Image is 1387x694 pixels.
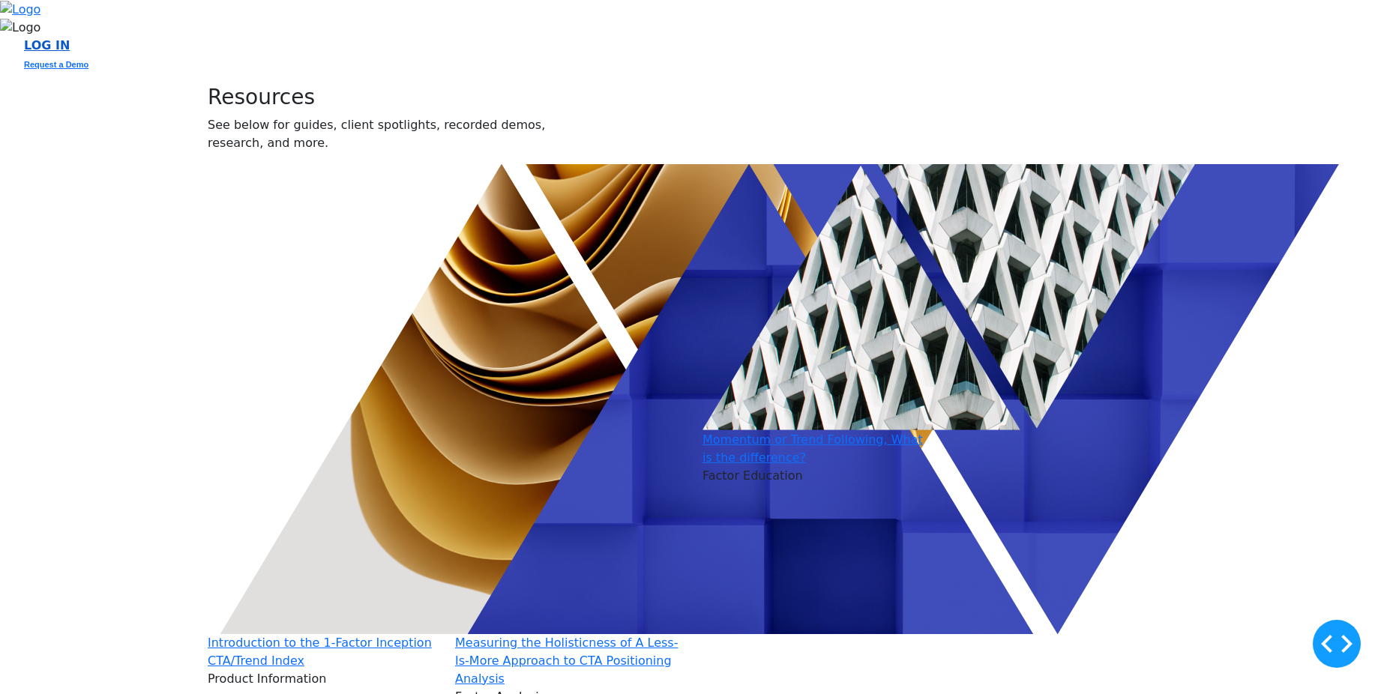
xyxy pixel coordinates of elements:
a: Momentum or Trend Following, What is the difference? [702,432,923,465]
a: Introduction to the 1-Factor Inception CTA/Trend Index [208,636,432,668]
img: Product Information [208,164,1107,634]
p: See below for guides, client spotlights, recorded demos, research, and more. [208,116,602,152]
a: LOG IN [24,38,70,52]
a: Request a Demo [24,56,88,70]
span: Resources [208,85,315,109]
strong: Request a Demo [24,60,88,69]
a: Measuring the Holisticness of A Less-Is-More Approach to CTA Positioning Analysis [455,636,678,686]
img: Less Is More [455,164,1355,634]
span: Factor Education [702,468,803,483]
img: Momentum and Trend Following [702,164,1196,431]
span: Product Information [208,672,326,686]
